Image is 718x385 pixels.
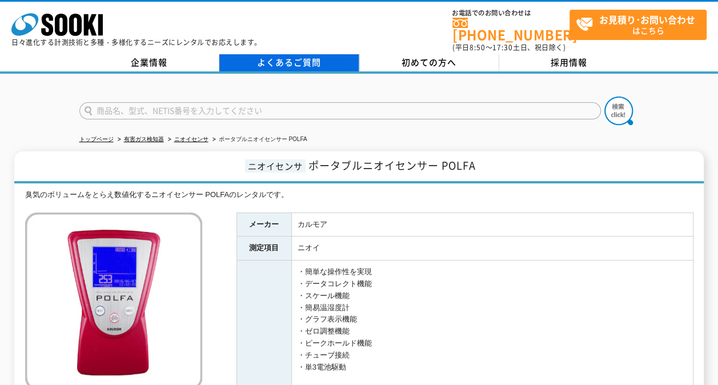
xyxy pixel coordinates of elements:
strong: お見積り･お問い合わせ [599,13,695,26]
td: カルモア [291,212,693,236]
span: 17:30 [492,42,513,53]
p: 日々進化する計測技術と多種・多様化するニーズにレンタルでお応えします。 [11,39,262,46]
span: 8:50 [470,42,486,53]
span: ポータブルニオイセンサー POLFA [308,158,476,173]
th: 測定項目 [236,236,291,260]
a: よくあるご質問 [219,54,359,71]
a: 企業情報 [79,54,219,71]
a: 採用情報 [499,54,639,71]
td: ニオイ [291,236,693,260]
span: (平日 ～ 土日、祝日除く) [452,42,565,53]
span: お電話でのお問い合わせは [452,10,569,17]
a: お見積り･お問い合わせはこちら [569,10,707,40]
a: トップページ [79,136,114,142]
span: ニオイセンサ [245,159,306,173]
a: [PHONE_NUMBER] [452,18,569,41]
span: はこちら [576,10,706,39]
a: 有害ガス検知器 [124,136,164,142]
li: ポータブルニオイセンサー POLFA [210,134,307,146]
input: 商品名、型式、NETIS番号を入力してください [79,102,601,119]
img: btn_search.png [604,97,633,125]
th: メーカー [236,212,291,236]
a: 初めての方へ [359,54,499,71]
div: 臭気のボリュームをとらえ数値化するニオイセンサー POLFAのレンタルです。 [25,189,693,201]
span: 初めての方へ [402,56,456,69]
a: ニオイセンサ [174,136,208,142]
